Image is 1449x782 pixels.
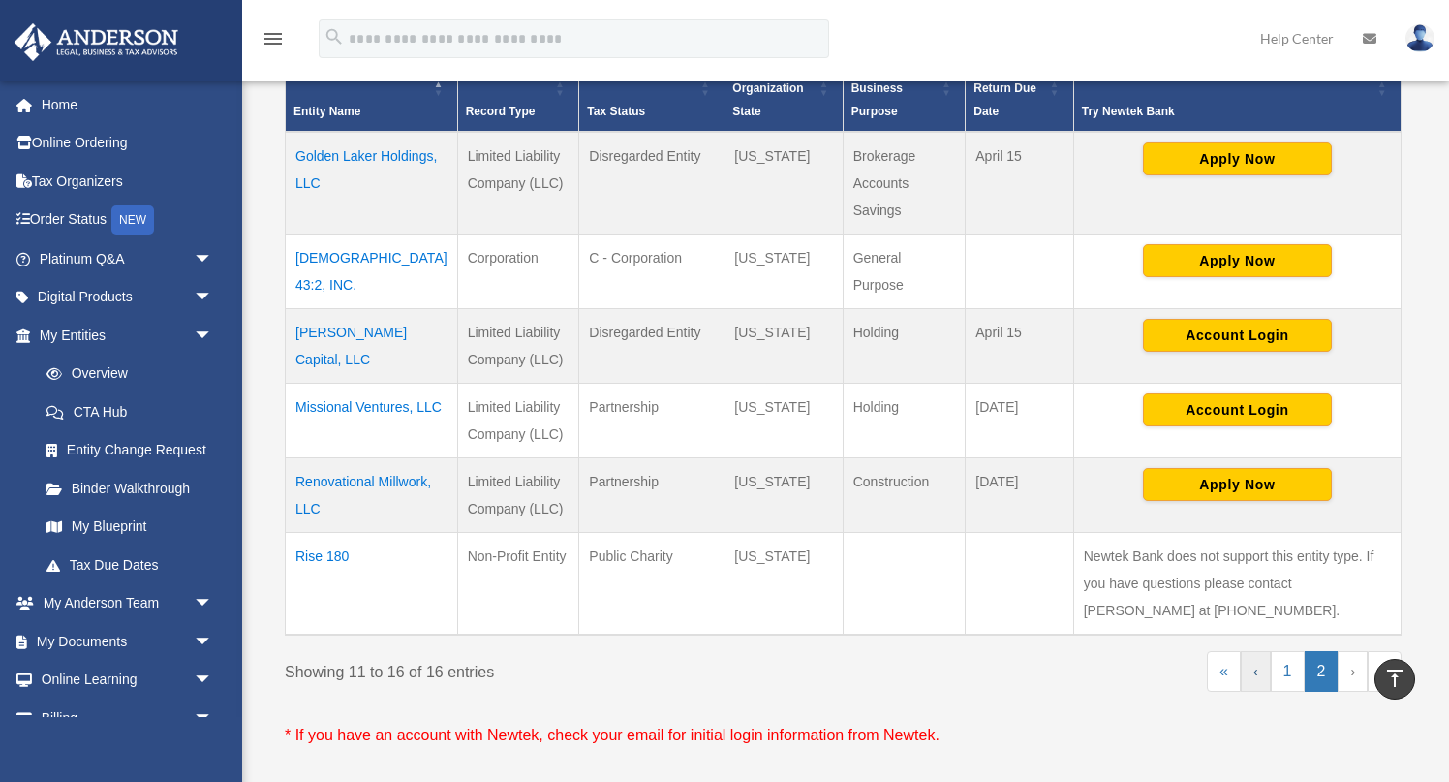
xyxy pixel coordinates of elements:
[457,234,579,308] td: Corporation
[851,81,903,118] span: Business Purpose
[27,355,223,393] a: Overview
[843,45,966,132] th: Business Purpose: Activate to sort
[966,132,1073,235] td: April 15
[194,239,232,279] span: arrow_drop_down
[724,45,843,132] th: Organization State: Activate to sort
[579,45,724,132] th: Tax Status: Activate to sort
[27,469,232,508] a: Binder Walkthrough
[194,278,232,318] span: arrow_drop_down
[14,201,242,240] a: Order StatusNEW
[457,532,579,635] td: Non-Profit Entity
[1383,667,1406,690] i: vertical_align_top
[262,27,285,50] i: menu
[1073,532,1401,635] td: Newtek Bank does not support this entity type. If you have questions please contact [PERSON_NAME]...
[293,105,360,118] span: Entity Name
[285,722,1402,749] p: * If you have an account with Newtek, check your email for initial login information from Newtek.
[1143,468,1332,501] button: Apply Now
[1241,651,1271,692] a: Previous
[579,457,724,532] td: Partnership
[286,457,458,532] td: Renovational Millwork, LLC
[587,105,645,118] span: Tax Status
[457,308,579,383] td: Limited Liability Company (LLC)
[194,316,232,356] span: arrow_drop_down
[1143,401,1332,417] a: Account Login
[1305,651,1339,692] a: 2
[286,45,458,132] th: Entity Name: Activate to invert sorting
[262,34,285,50] a: menu
[286,308,458,383] td: [PERSON_NAME] Capital, LLC
[579,308,724,383] td: Disregarded Entity
[843,457,966,532] td: Construction
[973,58,1036,118] span: Federal Return Due Date
[27,546,232,584] a: Tax Due Dates
[14,661,242,700] a: Online Learningarrow_drop_down
[1207,651,1241,692] a: First
[194,622,232,662] span: arrow_drop_down
[724,457,843,532] td: [US_STATE]
[14,85,242,124] a: Home
[14,699,242,737] a: Billingarrow_drop_down
[14,124,242,163] a: Online Ordering
[1073,45,1401,132] th: Try Newtek Bank : Activate to sort
[1368,651,1402,692] a: Last
[966,45,1073,132] th: Federal Return Due Date: Activate to sort
[14,239,242,278] a: Platinum Q&Aarrow_drop_down
[579,383,724,457] td: Partnership
[843,383,966,457] td: Holding
[457,132,579,235] td: Limited Liability Company (LLC)
[843,308,966,383] td: Holding
[724,308,843,383] td: [US_STATE]
[843,234,966,308] td: General Purpose
[27,508,232,547] a: My Blueprint
[14,622,242,661] a: My Documentsarrow_drop_down
[285,651,829,686] div: Showing 11 to 16 of 16 entries
[1143,393,1332,426] button: Account Login
[1143,142,1332,175] button: Apply Now
[466,105,536,118] span: Record Type
[14,584,242,623] a: My Anderson Teamarrow_drop_down
[1143,244,1332,277] button: Apply Now
[966,308,1073,383] td: April 15
[194,661,232,701] span: arrow_drop_down
[286,383,458,457] td: Missional Ventures, LLC
[1374,659,1415,700] a: vertical_align_top
[324,26,345,47] i: search
[1082,100,1372,123] div: Try Newtek Bank
[457,457,579,532] td: Limited Liability Company (LLC)
[286,132,458,235] td: Golden Laker Holdings, LLC
[27,392,232,431] a: CTA Hub
[14,162,242,201] a: Tax Organizers
[27,431,232,470] a: Entity Change Request
[966,383,1073,457] td: [DATE]
[579,234,724,308] td: C - Corporation
[966,457,1073,532] td: [DATE]
[843,132,966,235] td: Brokerage Accounts Savings
[457,45,579,132] th: Record Type: Activate to sort
[286,234,458,308] td: [DEMOGRAPHIC_DATA] 43:2, INC.
[194,699,232,738] span: arrow_drop_down
[579,132,724,235] td: Disregarded Entity
[1143,319,1332,352] button: Account Login
[724,132,843,235] td: [US_STATE]
[1271,651,1305,692] a: 1
[1338,651,1368,692] a: Next
[579,532,724,635] td: Public Charity
[194,584,232,624] span: arrow_drop_down
[724,383,843,457] td: [US_STATE]
[724,234,843,308] td: [US_STATE]
[14,316,232,355] a: My Entitiesarrow_drop_down
[14,278,242,317] a: Digital Productsarrow_drop_down
[732,81,803,118] span: Organization State
[9,23,184,61] img: Anderson Advisors Platinum Portal
[457,383,579,457] td: Limited Liability Company (LLC)
[1143,327,1332,342] a: Account Login
[286,532,458,635] td: Rise 180
[111,205,154,235] div: NEW
[1405,24,1434,52] img: User Pic
[724,532,843,635] td: [US_STATE]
